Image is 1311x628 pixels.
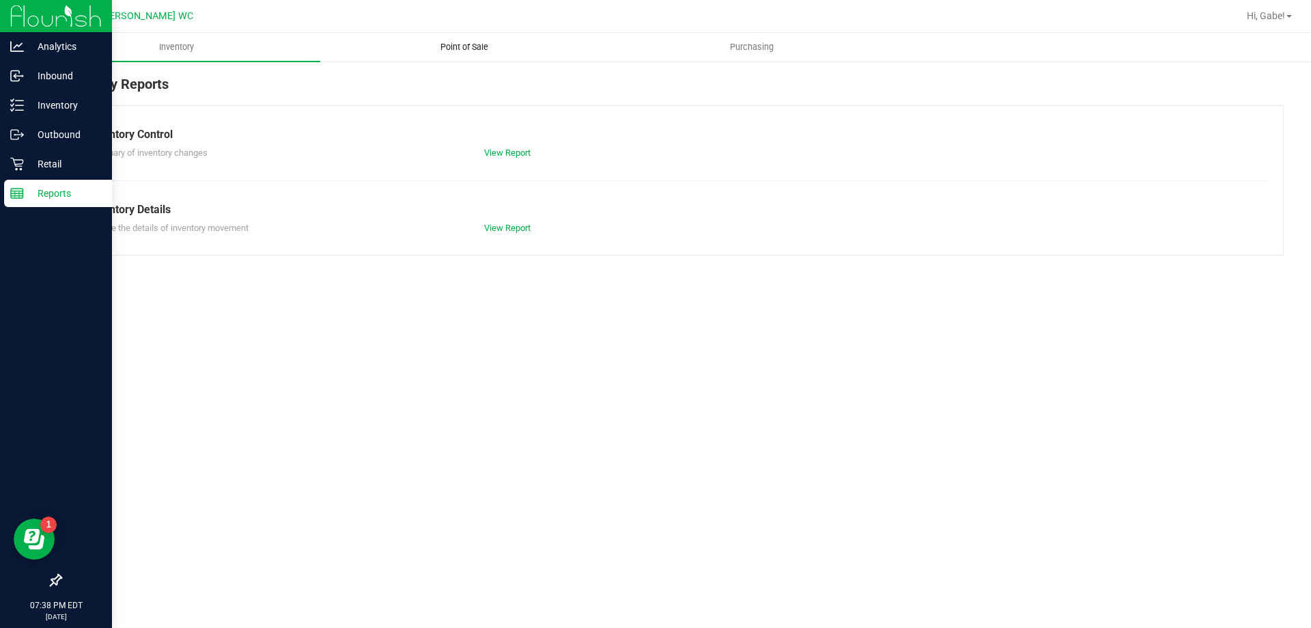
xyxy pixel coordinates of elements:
a: Purchasing [608,33,895,62]
div: Inventory Control [88,126,1256,143]
span: Inventory [141,41,212,53]
span: Hi, Gabe! [1247,10,1285,21]
span: Purchasing [711,41,792,53]
p: 07:38 PM EDT [6,599,106,612]
inline-svg: Inbound [10,69,24,83]
span: St. [PERSON_NAME] WC [85,10,193,22]
div: Inventory Details [88,202,1256,218]
p: Outbound [24,126,106,143]
span: Explore the details of inventory movement [88,223,249,233]
span: Summary of inventory changes [88,148,208,158]
p: Reports [24,185,106,202]
iframe: Resource center [14,519,55,560]
inline-svg: Inventory [10,98,24,112]
iframe: Resource center unread badge [40,517,57,533]
a: View Report [484,148,531,158]
a: View Report [484,223,531,233]
inline-svg: Outbound [10,128,24,141]
div: Inventory Reports [60,74,1284,105]
span: Point of Sale [422,41,507,53]
inline-svg: Retail [10,157,24,171]
p: Retail [24,156,106,172]
inline-svg: Analytics [10,40,24,53]
inline-svg: Reports [10,187,24,200]
p: Inventory [24,97,106,113]
p: Analytics [24,38,106,55]
p: Inbound [24,68,106,84]
a: Inventory [33,33,320,62]
a: Point of Sale [320,33,608,62]
p: [DATE] [6,612,106,622]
